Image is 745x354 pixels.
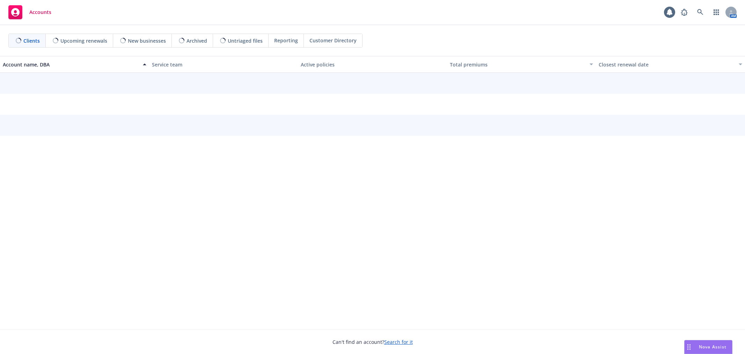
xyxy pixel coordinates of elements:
span: Accounts [29,9,51,15]
a: Search for it [384,339,413,345]
div: Active policies [301,61,444,68]
span: Nova Assist [699,344,726,350]
a: Accounts [6,2,54,22]
span: Untriaged files [228,37,263,44]
a: Report a Bug [677,5,691,19]
span: Upcoming renewals [60,37,107,44]
button: Active policies [298,56,447,73]
button: Closest renewal date [596,56,745,73]
div: Service team [152,61,295,68]
div: Total premiums [450,61,586,68]
button: Total premiums [447,56,596,73]
button: Nova Assist [684,340,732,354]
div: Closest renewal date [599,61,735,68]
div: Account name, DBA [3,61,139,68]
span: Clients [23,37,40,44]
span: New businesses [128,37,166,44]
span: Customer Directory [309,37,357,44]
span: Can't find an account? [333,338,413,346]
span: Reporting [274,37,298,44]
button: Service team [149,56,298,73]
div: Drag to move [685,340,693,354]
a: Switch app [709,5,723,19]
span: Archived [187,37,207,44]
a: Search [693,5,707,19]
